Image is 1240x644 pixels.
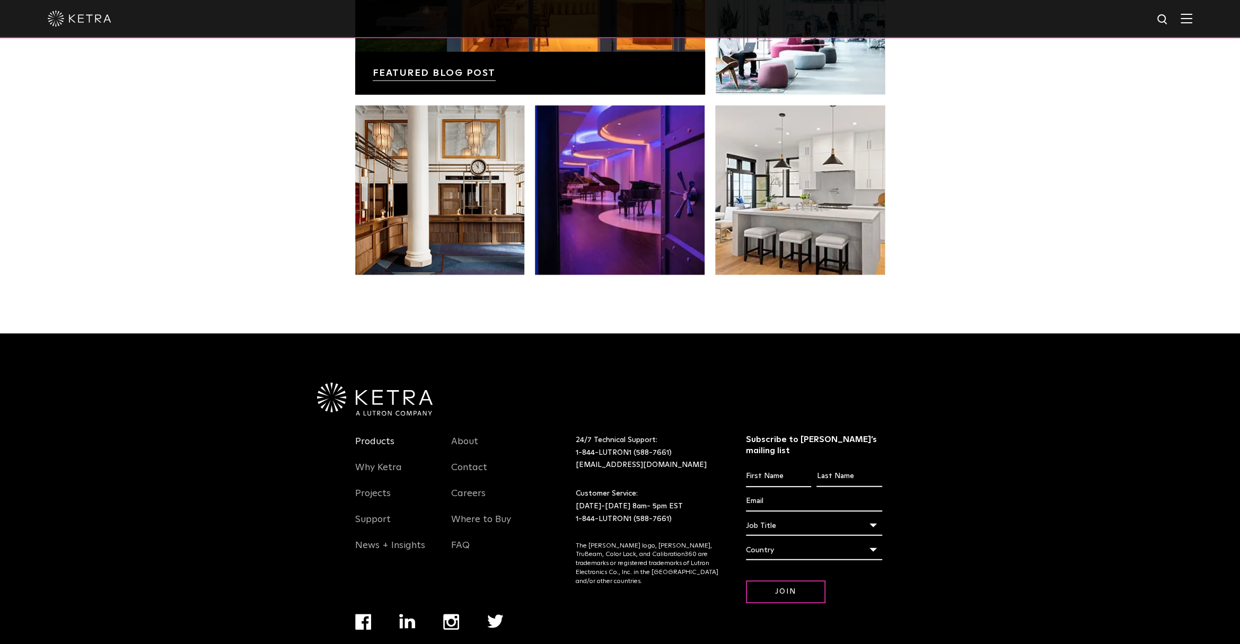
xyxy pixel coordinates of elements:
[355,488,391,512] a: Projects
[355,462,402,486] a: Why Ketra
[576,488,719,525] p: Customer Service: [DATE]-[DATE] 8am- 5pm EST
[451,434,532,564] div: Navigation Menu
[576,542,719,586] p: The [PERSON_NAME] logo, [PERSON_NAME], TruBeam, Color Lock, and Calibration360 are trademarks or ...
[746,491,882,511] input: Email
[451,488,486,512] a: Careers
[317,383,433,416] img: Ketra-aLutronCo_White_RGB
[816,466,882,487] input: Last Name
[746,516,882,536] div: Job Title
[355,514,391,538] a: Support
[576,434,719,472] p: 24/7 Technical Support:
[451,514,511,538] a: Where to Buy
[487,614,504,628] img: twitter
[576,449,672,456] a: 1-844-LUTRON1 (588-7661)
[355,614,371,630] img: facebook
[451,436,478,460] a: About
[399,614,416,629] img: linkedin
[355,436,394,460] a: Products
[746,580,825,603] input: Join
[1181,13,1192,23] img: Hamburger%20Nav.svg
[451,462,487,486] a: Contact
[576,515,672,523] a: 1-844-LUTRON1 (588-7661)
[443,614,459,630] img: instagram
[1156,13,1169,27] img: search icon
[48,11,111,27] img: ketra-logo-2019-white
[746,540,882,560] div: Country
[576,461,707,469] a: [EMAIL_ADDRESS][DOMAIN_NAME]
[451,540,470,564] a: FAQ
[746,466,811,487] input: First Name
[746,434,882,456] h3: Subscribe to [PERSON_NAME]’s mailing list
[355,434,436,564] div: Navigation Menu
[355,540,425,564] a: News + Insights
